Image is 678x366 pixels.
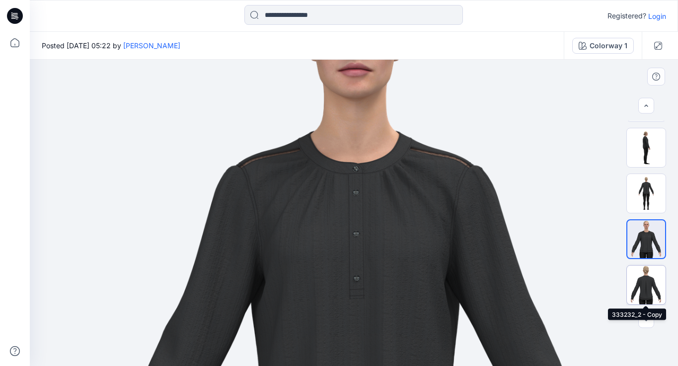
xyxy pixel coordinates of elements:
p: Login [648,11,666,21]
img: 333232_2 - Copy [627,266,666,304]
div: Colorway 1 [590,40,627,51]
span: Posted [DATE] 05:22 by [42,40,180,51]
img: 333232 [627,128,666,167]
img: 333232_0 - Copy [627,220,665,258]
p: Registered? [607,10,646,22]
a: [PERSON_NAME] [123,41,180,50]
img: 333232_2 [627,174,666,213]
button: Colorway 1 [572,38,634,54]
